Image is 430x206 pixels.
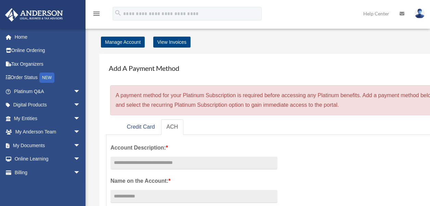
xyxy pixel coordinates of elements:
span: arrow_drop_down [74,125,87,139]
a: View Invoices [153,37,191,48]
span: arrow_drop_down [74,85,87,99]
div: NEW [39,73,54,83]
span: arrow_drop_down [74,139,87,153]
a: Billingarrow_drop_down [5,166,91,179]
i: menu [92,10,101,18]
i: search [114,9,122,17]
a: $Open Invoices [10,179,91,193]
img: Anderson Advisors Platinum Portal [3,8,65,22]
label: Account Description: [110,143,277,153]
a: Tax Organizers [5,57,91,71]
label: Name on the Account: [110,176,277,186]
span: arrow_drop_down [74,166,87,180]
a: My Documentsarrow_drop_down [5,139,91,152]
img: User Pic [415,9,425,18]
a: Online Learningarrow_drop_down [5,152,91,166]
a: Platinum Q&Aarrow_drop_down [5,85,91,98]
a: My Entitiesarrow_drop_down [5,112,91,125]
a: Order StatusNEW [5,71,91,85]
span: arrow_drop_down [74,152,87,166]
span: $ [20,182,24,191]
a: Online Ordering [5,44,91,57]
a: Home [5,30,91,44]
a: Manage Account [101,37,145,48]
a: Credit Card [121,119,160,135]
a: ACH [161,119,184,135]
a: My Anderson Teamarrow_drop_down [5,125,91,139]
span: arrow_drop_down [74,98,87,112]
a: Digital Productsarrow_drop_down [5,98,91,112]
span: arrow_drop_down [74,112,87,126]
a: menu [92,12,101,18]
